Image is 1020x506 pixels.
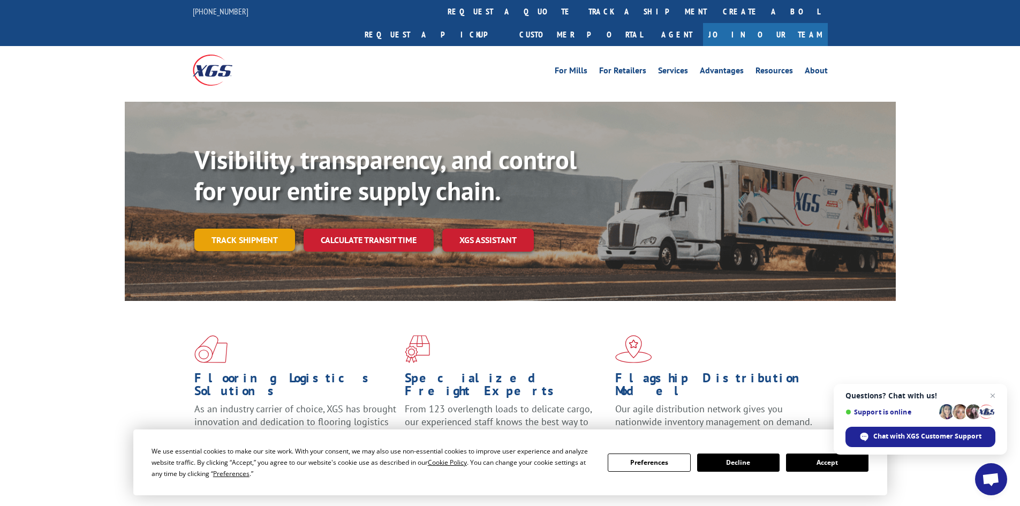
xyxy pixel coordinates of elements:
h1: Flagship Distribution Model [615,372,818,403]
button: Accept [786,454,868,472]
a: Calculate transit time [304,229,434,252]
a: For Mills [555,66,587,78]
span: As an industry carrier of choice, XGS has brought innovation and dedication to flooring logistics... [194,403,396,441]
span: Chat with XGS Customer Support [873,432,981,441]
p: From 123 overlength loads to delicate cargo, our experienced staff knows the best way to move you... [405,403,607,450]
img: xgs-icon-flagship-distribution-model-red [615,335,652,363]
a: Open chat [975,463,1007,495]
span: Cookie Policy [428,458,467,467]
a: XGS ASSISTANT [442,229,534,252]
button: Preferences [608,454,690,472]
span: Questions? Chat with us! [845,391,995,400]
a: Track shipment [194,229,295,251]
a: Agent [651,23,703,46]
a: Resources [755,66,793,78]
a: Customer Portal [511,23,651,46]
b: Visibility, transparency, and control for your entire supply chain. [194,143,577,207]
a: Request a pickup [357,23,511,46]
h1: Specialized Freight Experts [405,372,607,403]
div: Cookie Consent Prompt [133,429,887,495]
img: xgs-icon-focused-on-flooring-red [405,335,430,363]
a: About [805,66,828,78]
a: [PHONE_NUMBER] [193,6,248,17]
img: xgs-icon-total-supply-chain-intelligence-red [194,335,228,363]
a: Services [658,66,688,78]
button: Decline [697,454,780,472]
h1: Flooring Logistics Solutions [194,372,397,403]
a: For Retailers [599,66,646,78]
span: Preferences [213,469,250,478]
div: We use essential cookies to make our site work. With your consent, we may also use non-essential ... [152,445,595,479]
a: Advantages [700,66,744,78]
span: Chat with XGS Customer Support [845,427,995,447]
span: Support is online [845,408,935,416]
a: Join Our Team [703,23,828,46]
span: Our agile distribution network gives you nationwide inventory management on demand. [615,403,812,428]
